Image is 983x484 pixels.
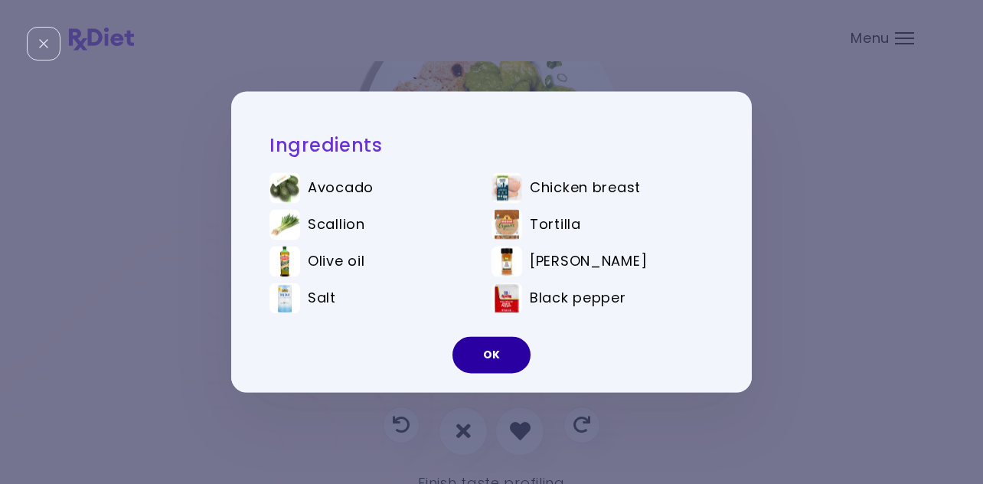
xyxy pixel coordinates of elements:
span: Salt [308,290,336,307]
button: OK [452,337,531,374]
span: Scallion [308,217,365,234]
span: Black pepper [530,290,626,307]
span: Olive oil [308,253,364,270]
span: Tortilla [530,217,581,234]
span: [PERSON_NAME] [530,253,647,270]
div: Close [27,27,60,60]
span: Chicken breast [530,180,641,197]
span: Avocado [308,180,374,197]
h2: Ingredients [269,133,714,157]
